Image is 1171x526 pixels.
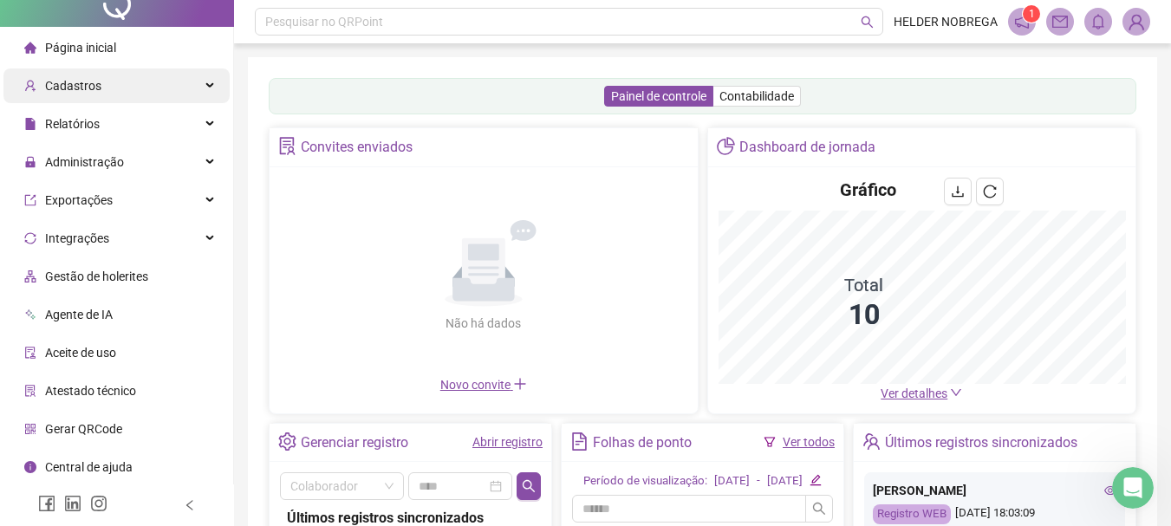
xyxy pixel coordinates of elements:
div: Registro WEB [873,504,951,524]
span: home [24,42,36,54]
div: Últimos registros sincronizados [885,428,1077,458]
span: mail [1052,14,1068,29]
span: solution [278,137,296,155]
span: Agente de IA [45,308,113,321]
span: HELDER NOBREGA [894,12,998,31]
span: Gestão de holerites [45,269,148,283]
span: facebook [38,495,55,512]
span: Contabilidade [719,89,794,103]
span: team [862,432,881,451]
span: export [24,194,36,206]
span: Ver detalhes [881,386,947,400]
span: Painel de controle [611,89,706,103]
span: user-add [24,80,36,92]
span: bell [1090,14,1106,29]
div: Período de visualização: [583,472,707,490]
img: 89165 [1123,9,1149,35]
span: left [184,499,196,511]
a: Ver todos [783,435,835,449]
span: Página inicial [45,41,116,55]
a: Ver detalhes down [881,386,962,400]
span: Gerar QRCode [45,422,122,436]
div: - [757,472,760,490]
span: qrcode [24,423,36,435]
span: setting [278,432,296,451]
span: instagram [90,495,107,512]
span: info-circle [24,461,36,473]
span: Relatórios [45,117,100,131]
span: edit [810,474,821,485]
span: reload [983,185,997,198]
span: Exportações [45,193,113,207]
div: [PERSON_NAME] [873,481,1116,500]
span: file [24,118,36,130]
h4: Gráfico [840,178,896,202]
span: 1 [1029,8,1035,20]
div: [DATE] 18:03:09 [873,504,1116,524]
span: plus [513,377,527,391]
span: down [950,386,962,399]
span: notification [1014,14,1030,29]
span: Cadastros [45,79,101,93]
span: Atestado técnico [45,384,136,398]
div: Convites enviados [301,133,413,162]
span: solution [24,385,36,397]
span: filter [764,436,776,448]
span: audit [24,347,36,359]
span: file-text [570,432,589,451]
span: sync [24,232,36,244]
sup: 1 [1023,5,1040,23]
div: Não há dados [404,314,563,333]
span: Integrações [45,231,109,245]
span: search [861,16,874,29]
span: pie-chart [717,137,735,155]
span: lock [24,156,36,168]
div: [DATE] [767,472,803,490]
span: Central de ajuda [45,460,133,474]
span: download [951,185,965,198]
span: apartment [24,270,36,282]
span: linkedin [64,495,81,512]
div: Dashboard de jornada [739,133,875,162]
div: [DATE] [714,472,750,490]
span: Aceite de uso [45,346,116,360]
iframe: Intercom live chat [1112,467,1154,509]
span: search [812,502,826,516]
a: Abrir registro [472,435,543,449]
span: Administração [45,155,124,169]
div: Gerenciar registro [301,428,408,458]
span: eye [1104,484,1116,497]
span: search [522,479,536,493]
span: Novo convite [440,378,527,392]
div: Folhas de ponto [593,428,692,458]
